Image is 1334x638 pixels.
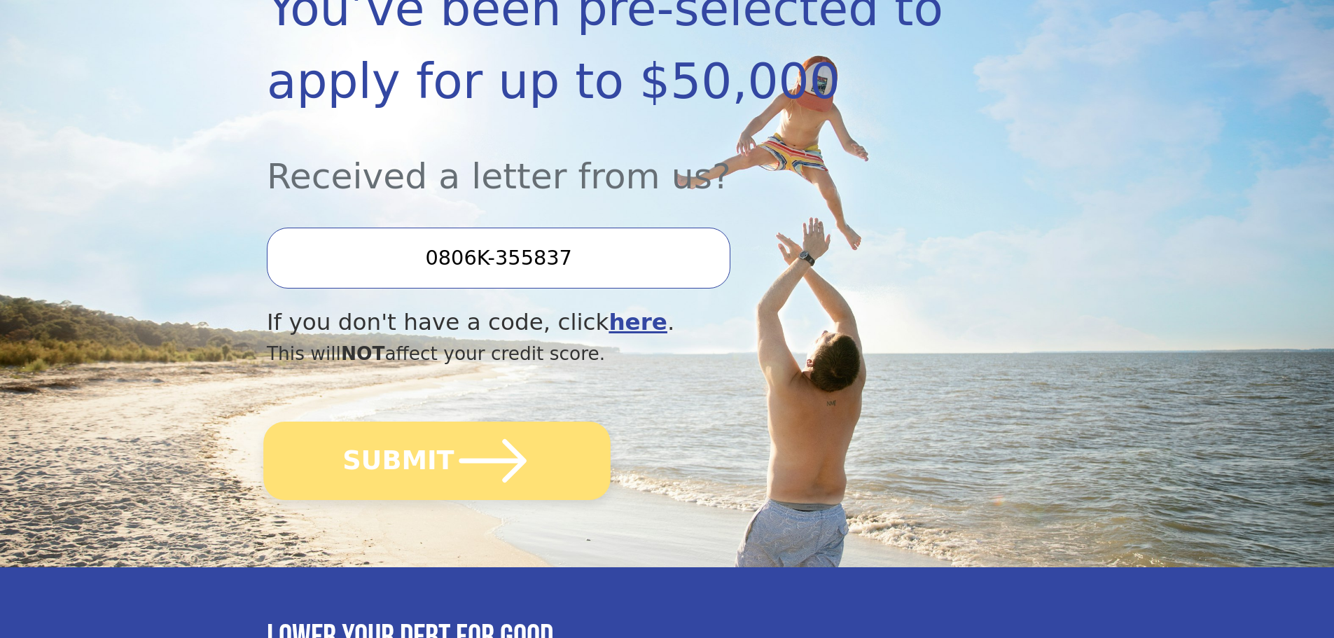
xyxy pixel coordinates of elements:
div: Received a letter from us? [267,118,947,202]
div: If you don't have a code, click . [267,305,947,340]
button: SUBMIT [263,422,611,500]
div: This will affect your credit score. [267,340,947,368]
span: NOT [341,342,385,364]
a: here [609,309,667,335]
input: Enter your Offer Code: [267,228,730,288]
